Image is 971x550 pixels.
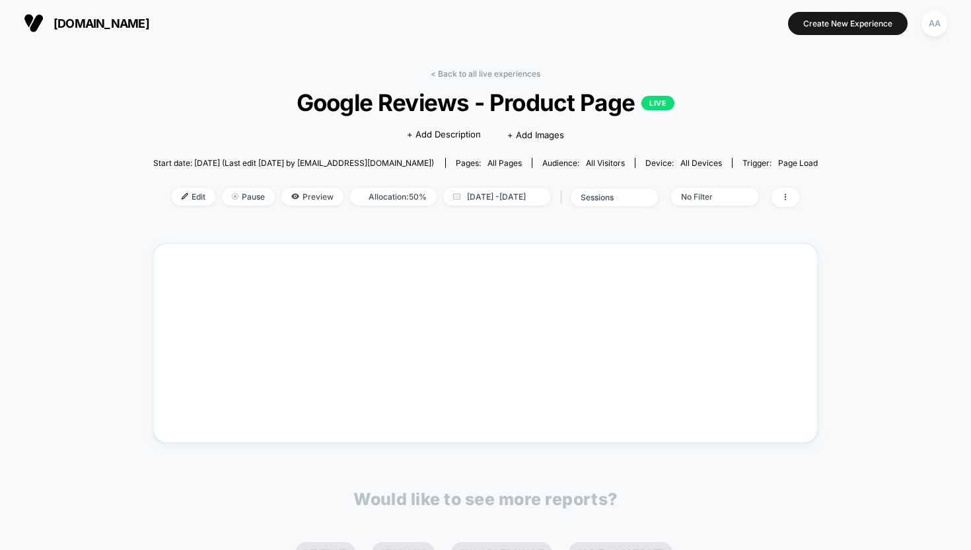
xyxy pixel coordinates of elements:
[281,188,343,206] span: Preview
[456,158,522,168] div: Pages:
[581,192,633,202] div: sessions
[172,188,215,206] span: Edit
[542,158,625,168] div: Audience:
[586,158,625,168] span: All Visitors
[507,130,564,140] span: + Add Images
[917,10,951,37] button: AA
[353,489,618,509] p: Would like to see more reports?
[641,96,674,110] p: LIVE
[222,188,275,206] span: Pause
[635,158,732,168] span: Device:
[24,13,44,33] img: Visually logo
[453,193,460,200] img: calendar
[778,158,818,168] span: Page Load
[350,188,437,206] span: Allocation: 50%
[921,11,947,36] div: AA
[557,188,571,207] span: |
[182,193,188,200] img: edit
[680,158,722,168] span: all devices
[431,69,540,79] a: < Back to all live experiences
[54,17,149,30] span: [DOMAIN_NAME]
[681,192,734,202] div: No Filter
[20,13,153,34] button: [DOMAIN_NAME]
[742,158,818,168] div: Trigger:
[407,128,481,141] span: + Add Description
[186,89,785,116] span: Google Reviews - Product Page
[443,188,550,206] span: [DATE] - [DATE]
[788,12,908,35] button: Create New Experience
[153,158,434,168] span: Start date: [DATE] (Last edit [DATE] by [EMAIL_ADDRESS][DOMAIN_NAME])
[232,193,238,200] img: end
[487,158,522,168] span: all pages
